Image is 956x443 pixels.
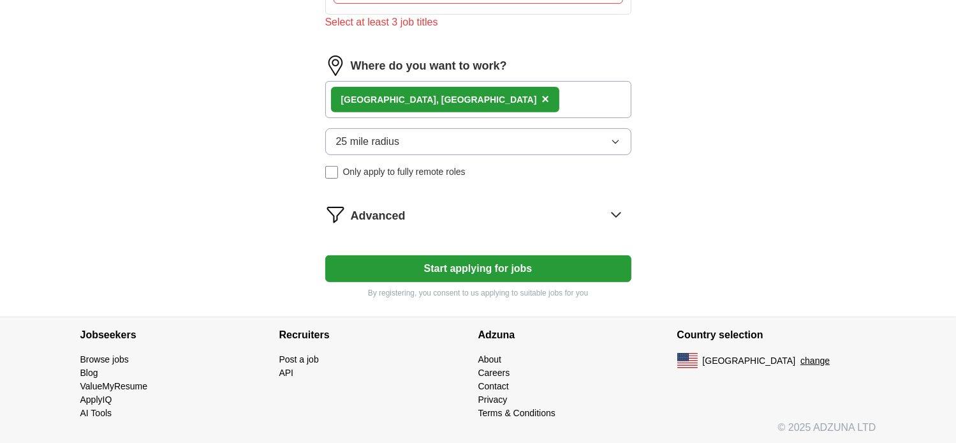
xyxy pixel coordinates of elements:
[343,165,466,179] span: Only apply to fully remote roles
[341,94,437,105] strong: [GEOGRAPHIC_DATA]
[478,381,509,391] a: Contact
[80,408,112,418] a: AI Tools
[677,353,698,368] img: US flag
[541,92,549,106] span: ×
[351,207,406,225] span: Advanced
[325,56,346,76] img: location.png
[703,354,796,368] span: [GEOGRAPHIC_DATA]
[478,408,555,418] a: Terms & Conditions
[341,93,537,107] div: , [GEOGRAPHIC_DATA]
[80,394,112,405] a: ApplyIQ
[279,354,319,364] a: Post a job
[336,134,400,149] span: 25 mile radius
[800,354,830,368] button: change
[325,15,631,30] div: Select at least 3 job titles
[478,368,510,378] a: Careers
[325,287,631,299] p: By registering, you consent to us applying to suitable jobs for you
[351,57,507,75] label: Where do you want to work?
[478,354,502,364] a: About
[541,90,549,109] button: ×
[325,204,346,225] img: filter
[325,128,631,155] button: 25 mile radius
[478,394,508,405] a: Privacy
[80,381,148,391] a: ValueMyResume
[325,255,631,282] button: Start applying for jobs
[80,354,129,364] a: Browse jobs
[325,166,338,179] input: Only apply to fully remote roles
[677,317,876,353] h4: Country selection
[80,368,98,378] a: Blog
[279,368,294,378] a: API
